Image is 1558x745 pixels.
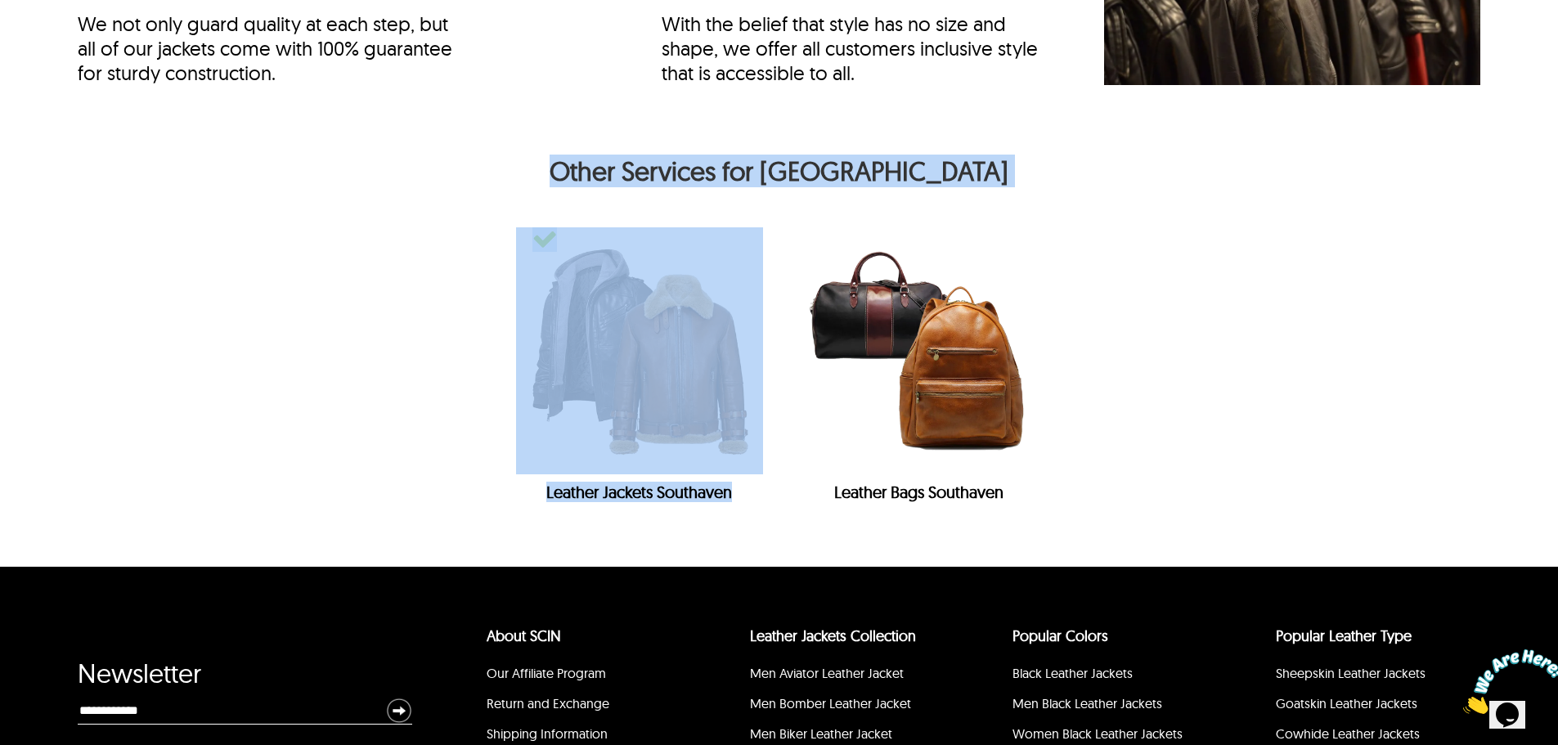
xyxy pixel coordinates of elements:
[1457,643,1558,720] iframe: chat widget
[779,211,1059,527] a: Leather BagsLeather Bags Southaven
[78,155,1480,195] h2: Other Services for [GEOGRAPHIC_DATA]
[750,626,916,645] a: Leather Jackets Collection
[487,665,606,681] a: Our Affiliate Program
[1276,695,1417,711] a: Goatskin Leather Jackets
[1273,691,1472,721] li: Goatskin Leather Jackets
[516,227,763,474] img: Leather Jackets
[7,7,108,71] img: Chat attention grabber
[500,211,779,527] a: green-tick-iconLeather JacketsLeather Jackets Southaven
[748,691,946,721] li: Men Bomber Leather Jacket
[748,661,946,691] li: Men Aviator Leather Jacket
[1012,626,1108,645] a: popular leather jacket colors
[487,725,608,742] a: Shipping Information
[1012,695,1162,711] a: Men Black Leather Jackets
[796,482,1043,510] h2: Leather Bags Southaven
[1010,661,1209,691] li: Black Leather Jackets
[1276,725,1420,742] a: Cowhide Leather Jackets
[750,665,904,681] a: Men Aviator Leather Jacket
[1012,665,1133,681] a: Black Leather Jackets
[1276,626,1412,645] a: Popular Leather Type
[750,695,911,711] a: Men Bomber Leather Jacket
[662,11,1051,85] div: With the belief that style has no size and shape, we offer all customers inclusive style that is ...
[796,227,1043,474] img: Leather Bags
[78,665,412,698] div: Newsletter
[7,7,13,20] span: 1
[484,691,683,721] li: Return and Exchange
[1273,661,1472,691] li: Sheepskin Leather Jackets
[750,725,892,742] a: Men Biker Leather Jacket
[487,695,609,711] a: Return and Exchange
[532,227,557,252] img: green-tick-icon
[1010,691,1209,721] li: Men Black Leather Jackets
[78,11,467,85] div: We not only guard quality at each step, but all of our jackets come with 100% guarantee for sturd...
[484,661,683,691] li: Our Affiliate Program
[1012,725,1183,742] a: Women Black Leather Jackets
[386,698,412,724] img: Newsletter Submit
[516,482,763,510] h2: Leather Jackets Southaven
[1276,665,1426,681] a: Sheepskin Leather Jackets
[487,626,561,645] a: About SCIN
